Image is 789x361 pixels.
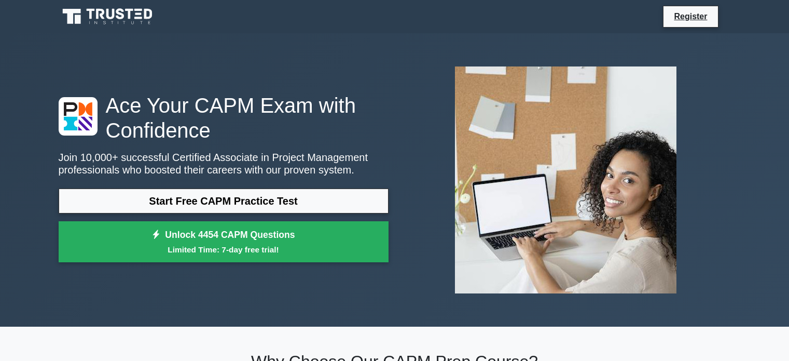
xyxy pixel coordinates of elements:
[72,244,376,256] small: Limited Time: 7-day free trial!
[59,189,389,213] a: Start Free CAPM Practice Test
[668,10,713,23] a: Register
[59,151,389,176] p: Join 10,000+ successful Certified Associate in Project Management professionals who boosted their...
[59,93,389,143] h1: Ace Your CAPM Exam with Confidence
[59,221,389,263] a: Unlock 4454 CAPM QuestionsLimited Time: 7-day free trial!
